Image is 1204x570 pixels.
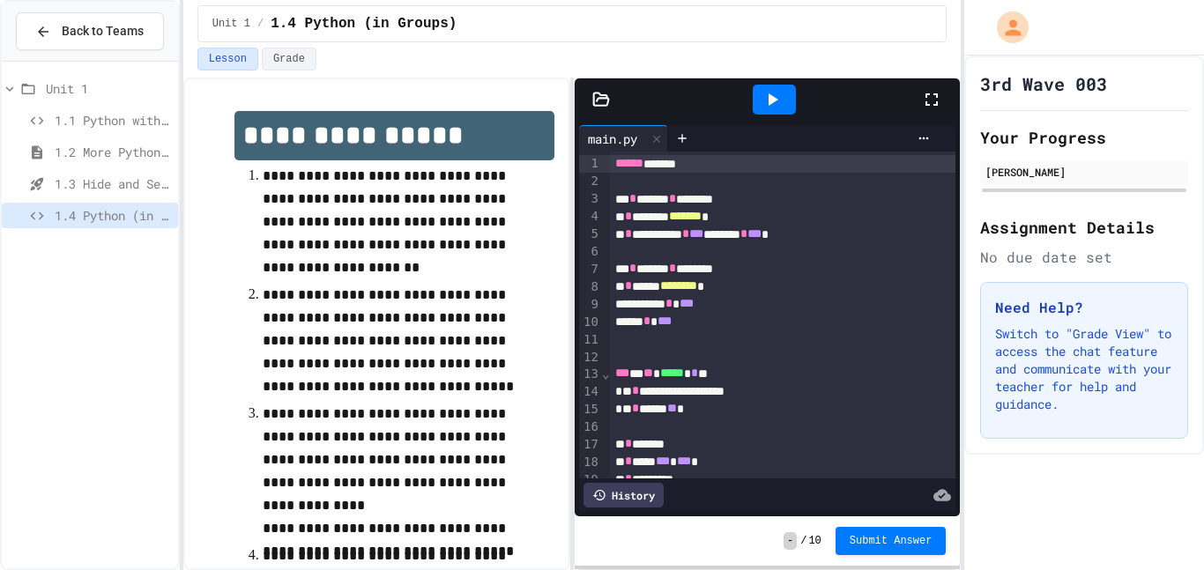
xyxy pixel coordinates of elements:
[850,534,933,548] span: Submit Answer
[579,454,601,471] div: 18
[579,383,601,401] div: 14
[579,130,646,148] div: main.py
[579,366,601,383] div: 13
[55,143,171,161] span: 1.2 More Python (using Turtle)
[579,418,601,436] div: 16
[784,532,797,550] span: -
[579,296,601,314] div: 9
[978,7,1033,48] div: My Account
[579,190,601,208] div: 3
[995,297,1173,318] h3: Need Help?
[197,48,258,70] button: Lesson
[62,22,144,41] span: Back to Teams
[257,17,264,31] span: /
[55,111,171,130] span: 1.1 Python with Turtle
[579,471,601,489] div: 19
[579,155,601,173] div: 1
[579,243,601,261] div: 6
[800,534,806,548] span: /
[579,331,601,349] div: 11
[579,401,601,418] div: 15
[262,48,316,70] button: Grade
[579,125,668,152] div: main.py
[579,278,601,296] div: 8
[271,13,457,34] span: 1.4 Python (in Groups)
[985,164,1183,180] div: [PERSON_NAME]
[980,125,1188,150] h2: Your Progress
[980,215,1188,240] h2: Assignment Details
[808,534,821,548] span: 10
[980,247,1188,268] div: No due date set
[212,17,250,31] span: Unit 1
[995,325,1173,413] p: Switch to "Grade View" to access the chat feature and communicate with your teacher for help and ...
[583,483,664,507] div: History
[46,79,171,98] span: Unit 1
[579,226,601,243] div: 5
[579,173,601,190] div: 2
[601,366,610,381] span: Fold line
[55,206,171,225] span: 1.4 Python (in Groups)
[579,314,601,331] div: 10
[579,436,601,454] div: 17
[579,208,601,226] div: 4
[836,527,947,555] button: Submit Answer
[579,349,601,366] div: 12
[980,71,1107,96] h1: 3rd Wave 003
[579,261,601,278] div: 7
[16,12,164,50] button: Back to Teams
[55,174,171,193] span: 1.3 Hide and Seek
